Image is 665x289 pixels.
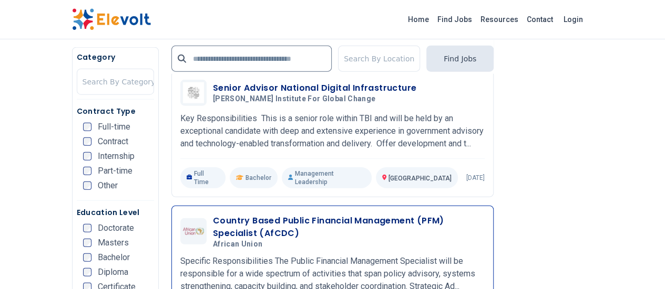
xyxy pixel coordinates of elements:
span: [GEOGRAPHIC_DATA] [388,175,452,182]
input: Doctorate [83,224,91,232]
span: Doctorate [98,224,134,232]
input: Contract [83,137,91,146]
img: African Union [183,228,204,235]
span: Other [98,181,118,190]
span: Internship [98,152,135,160]
input: Bachelor [83,253,91,262]
span: [PERSON_NAME] Institute For Global Change [213,94,375,104]
a: Tony Blair Institute For Global ChangeSenior Advisor National Digital Infrastructure[PERSON_NAME]... [180,80,485,188]
input: Part-time [83,167,91,175]
span: Diploma [98,268,128,276]
img: Tony Blair Institute For Global Change [183,82,204,103]
span: African Union [213,240,263,249]
span: Contract [98,137,128,146]
h3: Senior Advisor National Digital Infrastructure [213,82,416,94]
h3: Country Based Public Financial Management (PFM) Specialist (AfCDC) [213,215,485,240]
a: Home [404,11,433,28]
span: Masters [98,239,129,247]
span: Bachelor [245,174,271,182]
a: Contact [523,11,557,28]
h5: Education Level [77,207,154,218]
input: Other [83,181,91,190]
span: Full-time [98,123,130,131]
a: Login [557,9,589,30]
h5: Category [77,52,154,62]
p: Full Time [180,167,226,188]
p: Key Responsibilities This is a senior role within TBI and will be held by an exceptional candidat... [180,112,485,150]
h5: Contract Type [77,106,154,116]
p: [DATE] [466,174,485,182]
input: Full-time [83,123,91,131]
input: Masters [83,239,91,247]
span: Part-time [98,167,132,175]
button: Find Jobs [426,46,494,72]
a: Resources [476,11,523,28]
a: Find Jobs [433,11,476,28]
p: Management Leadership [282,167,372,188]
span: Bachelor [98,253,130,262]
img: Elevolt [72,8,151,30]
input: Diploma [83,268,91,276]
input: Internship [83,152,91,160]
iframe: Chat Widget [612,239,665,289]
